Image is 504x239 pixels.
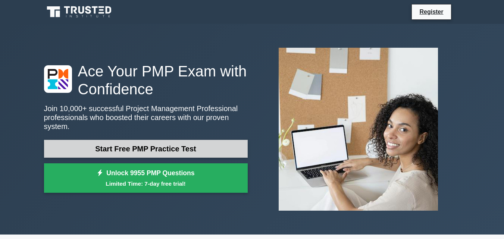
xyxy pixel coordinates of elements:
[44,62,248,98] h1: Ace Your PMP Exam with Confidence
[53,179,238,188] small: Limited Time: 7-day free trial!
[415,7,448,16] a: Register
[44,163,248,193] a: Unlock 9955 PMP QuestionsLimited Time: 7-day free trial!
[44,104,248,131] p: Join 10,000+ successful Project Management Professional professionals who boosted their careers w...
[44,140,248,158] a: Start Free PMP Practice Test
